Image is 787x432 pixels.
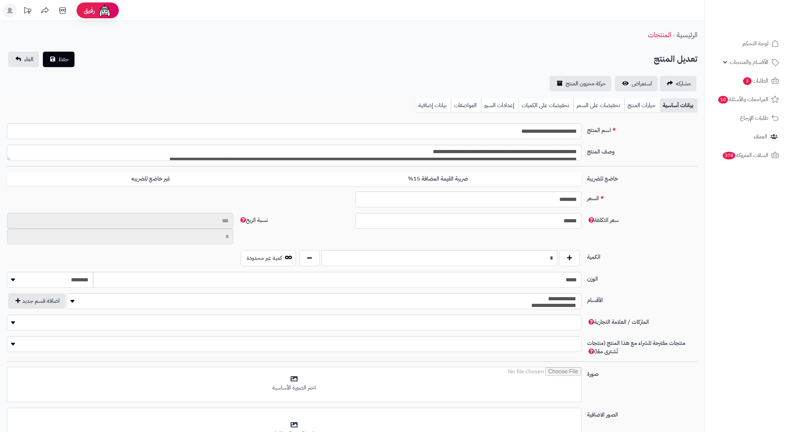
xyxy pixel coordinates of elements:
a: تحديثات المنصة [19,4,36,19]
label: الكمية [584,250,700,261]
span: العملاء [754,132,767,142]
span: حفظ [58,55,69,64]
span: مشاركه [676,79,691,88]
span: استعراض [632,79,652,88]
img: ai-face.png [98,4,112,18]
a: الطلبات3 [709,72,783,89]
label: خاضع للضريبة [584,172,700,183]
a: المراجعات والأسئلة10 [709,91,783,108]
label: ضريبة القيمة المضافة 15% [294,172,581,186]
label: صورة [584,367,700,378]
span: الأقسام والمنتجات [730,57,768,67]
span: طلبات الإرجاع [740,113,768,123]
a: خيارات المنتج [624,98,660,112]
button: اضافة قسم جديد [8,293,65,309]
a: السلات المتروكة378 [709,147,783,164]
label: الأقسام [584,293,700,305]
button: حفظ [43,52,74,67]
a: طلبات الإرجاع [709,110,783,126]
label: الصور الاضافية [584,408,700,419]
a: بيانات إضافية [416,98,451,112]
a: المنتجات [648,30,671,40]
a: الرئيسية [677,30,697,40]
a: استعراض [615,76,658,91]
span: المراجعات والأسئلة [717,94,768,104]
span: 3 [743,77,752,85]
span: السلات المتروكة [722,150,768,160]
a: لوحة التحكم [709,35,783,52]
a: إعدادات السيو [481,98,519,112]
a: حركة مخزون المنتج [549,76,611,91]
label: وصف المنتج [584,145,700,156]
span: لن يظهر للعميل النهائي ويستخدم في تقارير الأرباح [239,216,268,224]
span: لن يظهر للعميل النهائي ويستخدم في تقارير الأرباح [587,216,619,224]
h2: تعديل المنتج [654,52,697,66]
label: غير خاضع للضريبه [7,172,294,186]
span: 10 [718,96,728,104]
label: السعر [584,191,700,203]
span: لوحة التحكم [742,39,768,48]
label: اسم المنتج [584,123,700,135]
span: (اكتب بداية حرف أي كلمة لتظهر القائمة المنسدلة للاستكمال التلقائي) [587,339,685,356]
a: تخفيضات على السعر [573,98,624,112]
span: 378 [723,152,735,159]
span: الطلبات [742,76,768,86]
a: المواصفات [451,98,481,112]
a: مشاركه [660,76,696,91]
a: تخفيضات على الكميات [519,98,573,112]
span: الغاء [24,55,33,64]
a: الغاء [8,52,39,67]
span: حركة مخزون المنتج [566,79,606,88]
span: (اكتب بداية حرف أي كلمة لتظهر القائمة المنسدلة للاستكمال التلقائي) [587,318,649,326]
span: رفيق [84,6,95,15]
a: بيانات أساسية [660,98,697,112]
a: العملاء [709,128,783,145]
label: الوزن [584,272,700,283]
